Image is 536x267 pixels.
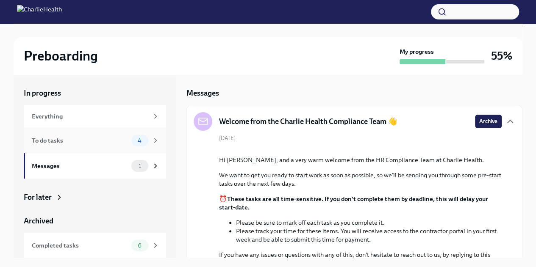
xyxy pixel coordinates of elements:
[32,161,128,171] div: Messages
[491,48,512,63] h3: 55%
[24,128,166,153] a: To do tasks4
[400,47,434,56] strong: My progress
[32,112,148,121] div: Everything
[24,88,166,98] a: In progress
[236,218,502,227] li: Please be sure to mark off each task as you complete it.
[24,47,98,64] h2: Preboarding
[24,192,166,202] a: For later
[236,227,502,244] li: Please track your time for these items. You will receive access to the contractor portal in your ...
[186,88,219,98] h5: Messages
[32,241,128,250] div: Completed tasks
[133,138,147,144] span: 4
[475,115,502,128] button: Archive
[24,216,166,226] a: Archived
[32,136,128,145] div: To do tasks
[24,192,52,202] div: For later
[219,116,397,127] h5: Welcome from the Charlie Health Compliance Team 👋
[133,242,147,249] span: 6
[479,117,497,126] span: Archive
[219,195,502,212] p: ⏰
[219,156,502,164] p: Hi [PERSON_NAME], and a very warm welcome from the HR Compliance Team at Charlie Health.
[24,105,166,128] a: Everything
[17,5,62,19] img: CharlieHealth
[133,163,146,169] span: 1
[219,195,488,211] strong: These tasks are all time-sensitive. If you don't complete them by deadline, this will delay your ...
[24,233,166,258] a: Completed tasks6
[219,171,502,188] p: We want to get you ready to start work as soon as possible, so we'll be sending you through some ...
[24,153,166,179] a: Messages1
[219,134,236,142] span: [DATE]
